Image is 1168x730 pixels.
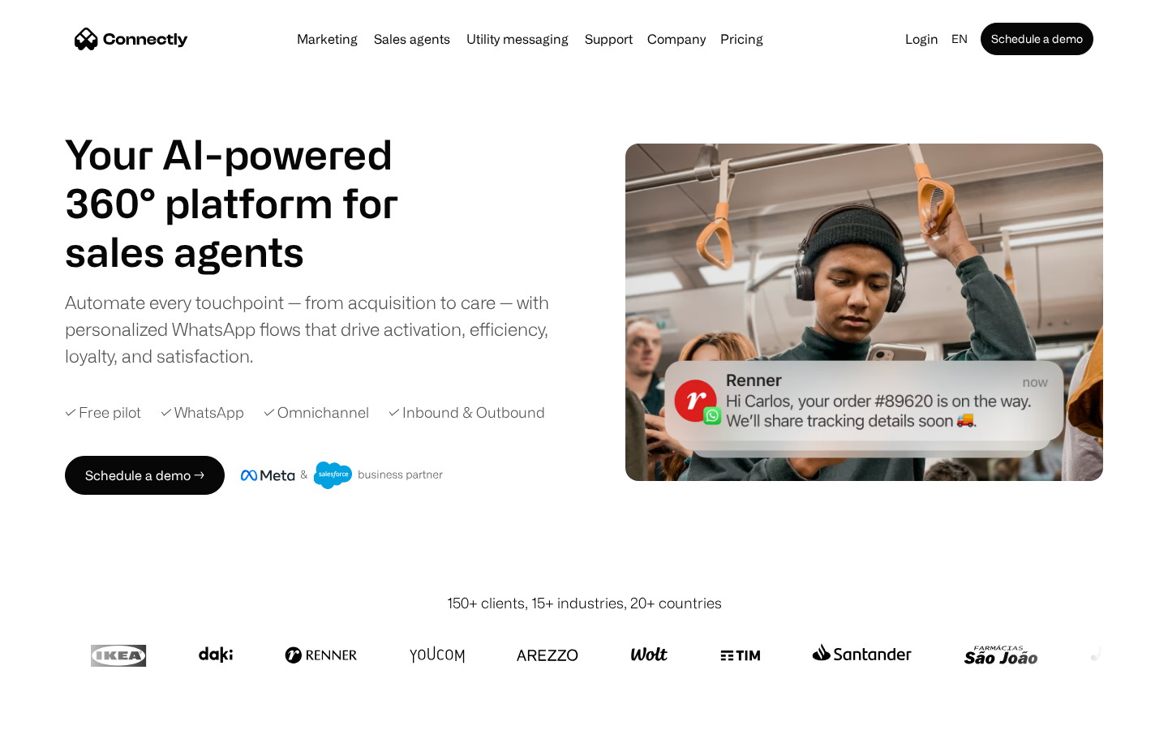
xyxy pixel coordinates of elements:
[65,289,576,369] div: Automate every touchpoint — from acquisition to care — with personalized WhatsApp flows that driv...
[647,28,706,50] div: Company
[264,401,369,423] div: ✓ Omnichannel
[951,28,968,50] div: en
[16,700,97,724] aside: Language selected: English
[389,401,545,423] div: ✓ Inbound & Outbound
[65,130,438,227] h1: Your AI-powered 360° platform for
[460,32,575,45] a: Utility messaging
[32,702,97,724] ul: Language list
[981,23,1093,55] a: Schedule a demo
[447,592,722,614] div: 150+ clients, 15+ industries, 20+ countries
[65,456,225,495] a: Schedule a demo →
[714,32,770,45] a: Pricing
[899,28,945,50] a: Login
[367,32,457,45] a: Sales agents
[578,32,639,45] a: Support
[65,401,141,423] div: ✓ Free pilot
[65,227,438,276] h1: sales agents
[290,32,364,45] a: Marketing
[161,401,244,423] div: ✓ WhatsApp
[241,462,444,489] img: Meta and Salesforce business partner badge.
